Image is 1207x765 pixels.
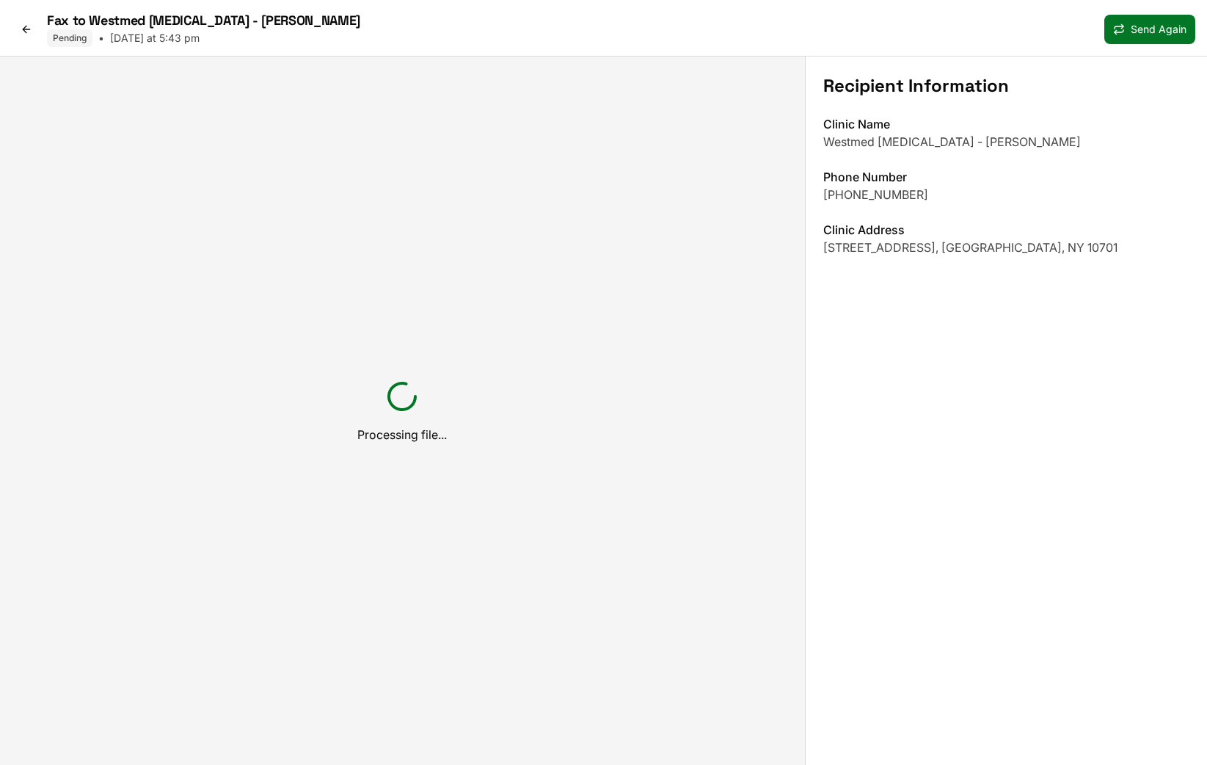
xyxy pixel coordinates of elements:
p: Westmed [MEDICAL_DATA] - [PERSON_NAME] [823,133,1189,151]
span: [DATE] at 5:43 pm [110,31,200,46]
label: Phone Number [823,170,907,184]
p: [PHONE_NUMBER] [823,186,1189,203]
span: • [98,31,104,46]
p: Processing file... [357,426,447,443]
p: [STREET_ADDRESS], [GEOGRAPHIC_DATA], NY 10701 [823,239,1189,256]
button: Send Again [1104,15,1195,44]
div: Pending [47,29,92,47]
h3: Recipient Information [823,74,1189,98]
label: Clinic Name [823,117,890,131]
label: Clinic Address [823,222,905,237]
h1: Fax to Westmed [MEDICAL_DATA] - [PERSON_NAME] [47,12,360,29]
